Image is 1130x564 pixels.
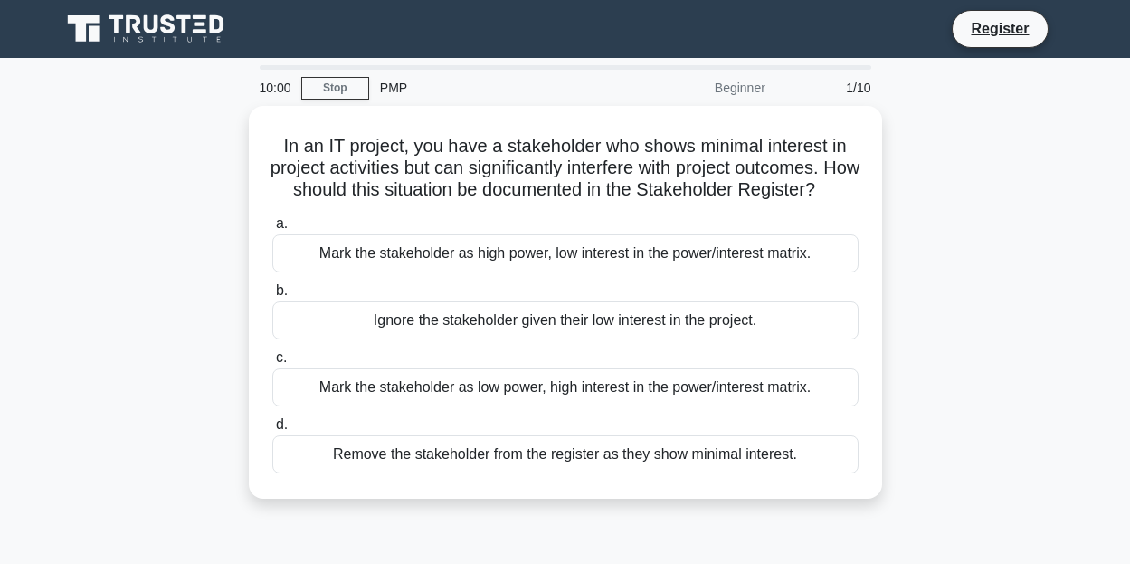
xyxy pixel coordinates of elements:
[272,435,859,473] div: Remove the stakeholder from the register as they show minimal interest.
[618,70,776,106] div: Beginner
[276,282,288,298] span: b.
[249,70,301,106] div: 10:00
[369,70,618,106] div: PMP
[960,17,1040,40] a: Register
[271,135,860,202] h5: In an IT project, you have a stakeholder who shows minimal interest in project activities but can...
[272,301,859,339] div: Ignore the stakeholder given their low interest in the project.
[301,77,369,100] a: Stop
[272,368,859,406] div: Mark the stakeholder as low power, high interest in the power/interest matrix.
[276,349,287,365] span: c.
[776,70,882,106] div: 1/10
[276,215,288,231] span: a.
[276,416,288,432] span: d.
[272,234,859,272] div: Mark the stakeholder as high power, low interest in the power/interest matrix.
